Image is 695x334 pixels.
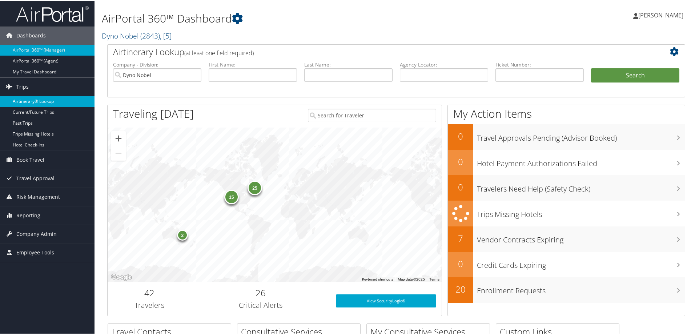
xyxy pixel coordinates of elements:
button: Zoom in [111,130,126,145]
label: Company - Division: [113,60,201,68]
h2: 0 [448,180,473,193]
span: Risk Management [16,187,60,205]
h2: 42 [113,286,186,298]
h3: Travel Approvals Pending (Advisor Booked) [477,129,685,142]
span: ( 2843 ) [140,30,160,40]
a: 20Enrollment Requests [448,277,685,302]
label: First Name: [209,60,297,68]
span: [PERSON_NAME] [638,11,683,19]
div: 25 [248,180,262,194]
h1: Traveling [DATE] [113,105,194,121]
a: [PERSON_NAME] [633,4,691,25]
a: Trips Missing Hotels [448,200,685,226]
h3: Travelers [113,299,186,310]
h1: My Action Items [448,105,685,121]
h3: Enrollment Requests [477,281,685,295]
h1: AirPortal 360™ Dashboard [102,10,494,25]
a: Terms (opens in new tab) [429,277,439,281]
span: Book Travel [16,150,44,168]
h3: Credit Cards Expiring [477,256,685,270]
h3: Critical Alerts [197,299,325,310]
button: Zoom out [111,145,126,160]
h2: 0 [448,155,473,167]
span: Travel Approval [16,169,55,187]
a: 7Vendor Contracts Expiring [448,226,685,251]
input: Search for Traveler [308,108,436,121]
h2: 0 [448,129,473,142]
span: Reporting [16,206,40,224]
h2: 26 [197,286,325,298]
h2: Airtinerary Lookup [113,45,631,57]
label: Agency Locator: [400,60,488,68]
a: 0Credit Cards Expiring [448,251,685,277]
div: 2 [177,229,188,240]
label: Ticket Number: [495,60,584,68]
a: View SecurityLogic® [336,294,436,307]
h3: Travelers Need Help (Safety Check) [477,180,685,193]
span: Employee Tools [16,243,54,261]
button: Keyboard shortcuts [362,276,393,281]
button: Search [591,68,679,82]
h3: Trips Missing Hotels [477,205,685,219]
span: Dashboards [16,26,46,44]
div: 15 [224,189,238,204]
a: Open this area in Google Maps (opens a new window) [109,272,133,281]
a: 0Hotel Payment Authorizations Failed [448,149,685,174]
h2: 7 [448,232,473,244]
a: 0Travelers Need Help (Safety Check) [448,174,685,200]
span: Company Admin [16,224,57,242]
h3: Hotel Payment Authorizations Failed [477,154,685,168]
img: airportal-logo.png [16,5,89,22]
a: Dyno Nobel [102,30,172,40]
h2: 0 [448,257,473,269]
span: (at least one field required) [184,48,254,56]
a: 0Travel Approvals Pending (Advisor Booked) [448,124,685,149]
span: , [ 5 ] [160,30,172,40]
span: Map data ©2025 [398,277,425,281]
h2: 20 [448,282,473,295]
label: Last Name: [304,60,393,68]
img: Google [109,272,133,281]
h3: Vendor Contracts Expiring [477,230,685,244]
span: Trips [16,77,29,95]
